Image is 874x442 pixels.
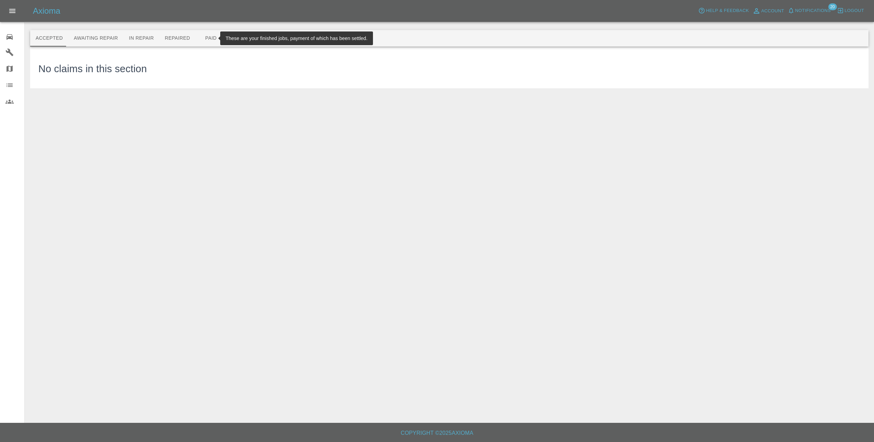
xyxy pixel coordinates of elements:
span: Help & Feedback [706,7,749,15]
button: Accepted [30,30,68,47]
a: Account [751,5,786,16]
span: Logout [845,7,864,15]
span: Account [761,7,784,15]
button: Paid [196,30,226,47]
span: 20 [828,3,837,10]
span: Notifications [795,7,831,15]
button: Help & Feedback [697,5,750,16]
h5: Axioma [33,5,60,16]
h3: No claims in this section [38,62,147,77]
button: In Repair [124,30,160,47]
button: Notifications [786,5,833,16]
button: Awaiting Repair [68,30,123,47]
button: Open drawer [4,3,21,19]
button: Repaired [159,30,196,47]
h6: Copyright © 2025 Axioma [5,428,869,438]
button: Logout [835,5,866,16]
